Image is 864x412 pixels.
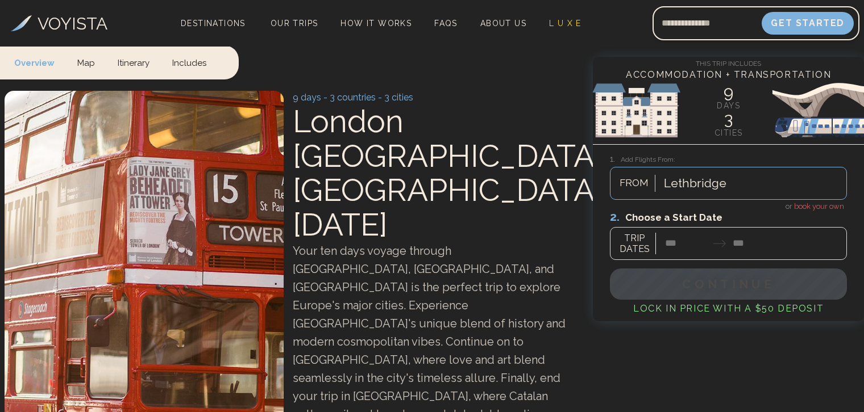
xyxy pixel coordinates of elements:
a: How It Works [336,15,416,31]
h4: or [610,200,847,212]
input: Email address [653,10,762,37]
span: L U X E [549,19,581,28]
h4: This Trip Includes [593,57,864,68]
span: Destinations [176,14,250,48]
h3: VOYISTA [38,11,107,36]
h3: Add Flights From: [610,153,847,166]
h4: Accommodation + Transportation [593,68,864,82]
span: FAQs [434,19,458,28]
a: L U X E [545,15,586,31]
span: 1. [610,154,621,164]
span: How It Works [340,19,412,28]
a: Our Trips [266,15,323,31]
span: Our Trips [271,19,318,28]
button: Continue [610,268,847,300]
button: Get Started [762,12,854,35]
p: 9 days - 3 countries - 3 cities [293,91,572,104]
span: London [GEOGRAPHIC_DATA] [GEOGRAPHIC_DATA] [DATE] [293,103,603,243]
a: Overview [14,45,66,79]
span: FROM [613,176,655,191]
a: VOYISTA [11,11,107,36]
img: European Sights [593,76,864,144]
h4: Lock in Price with a $50 deposit [610,302,847,316]
a: Map [66,45,106,79]
span: Continue [682,277,774,291]
a: Includes [161,45,218,79]
a: About Us [476,15,531,31]
a: Itinerary [106,45,161,79]
span: book your own [794,202,844,211]
img: Voyista Logo [11,15,32,31]
a: FAQs [430,15,462,31]
span: About Us [480,19,526,28]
